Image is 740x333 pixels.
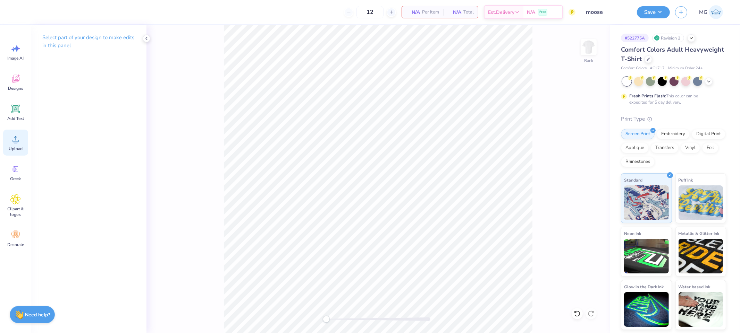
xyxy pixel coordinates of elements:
[681,143,700,153] div: Vinyl
[657,129,690,139] div: Embroidery
[621,65,647,71] span: Comfort Colors
[621,143,649,153] div: Applique
[9,146,23,151] span: Upload
[624,292,669,327] img: Glow in the Dark Ink
[539,10,546,15] span: Free
[10,176,21,182] span: Greek
[624,230,641,237] span: Neon Ink
[42,34,135,50] p: Select part of your design to make edits in this panel
[624,283,664,290] span: Glow in the Dark Ink
[699,8,707,16] span: MG
[637,6,670,18] button: Save
[652,34,684,42] div: Revision 2
[679,292,723,327] img: Water based Ink
[651,143,679,153] div: Transfers
[679,239,723,273] img: Metallic & Glitter Ink
[581,5,632,19] input: Untitled Design
[621,157,655,167] div: Rhinestones
[624,239,669,273] img: Neon Ink
[356,6,384,18] input: – –
[709,5,723,19] img: Mary Grace
[621,34,649,42] div: # 522775A
[692,129,725,139] div: Digital Print
[621,129,655,139] div: Screen Print
[679,185,723,220] img: Puff Ink
[621,115,726,123] div: Print Type
[4,206,27,217] span: Clipart & logos
[679,230,720,237] span: Metallic & Glitter Ink
[25,312,50,318] strong: Need help?
[624,185,669,220] img: Standard
[8,55,24,61] span: Image AI
[488,9,514,16] span: Est. Delivery
[406,9,420,16] span: N/A
[702,143,718,153] div: Foil
[463,9,474,16] span: Total
[7,116,24,121] span: Add Text
[621,45,724,63] span: Comfort Colors Adult Heavyweight T-Shirt
[323,316,330,323] div: Accessibility label
[527,9,535,16] span: N/A
[629,93,666,99] strong: Fresh Prints Flash:
[668,65,703,71] span: Minimum Order: 24 +
[624,176,642,184] span: Standard
[8,86,23,91] span: Designs
[447,9,461,16] span: N/A
[584,58,593,64] div: Back
[679,283,710,290] span: Water based Ink
[582,40,596,54] img: Back
[679,176,693,184] span: Puff Ink
[629,93,715,105] div: This color can be expedited for 5 day delivery.
[650,65,665,71] span: # C1717
[696,5,726,19] a: MG
[7,242,24,247] span: Decorate
[422,9,439,16] span: Per Item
